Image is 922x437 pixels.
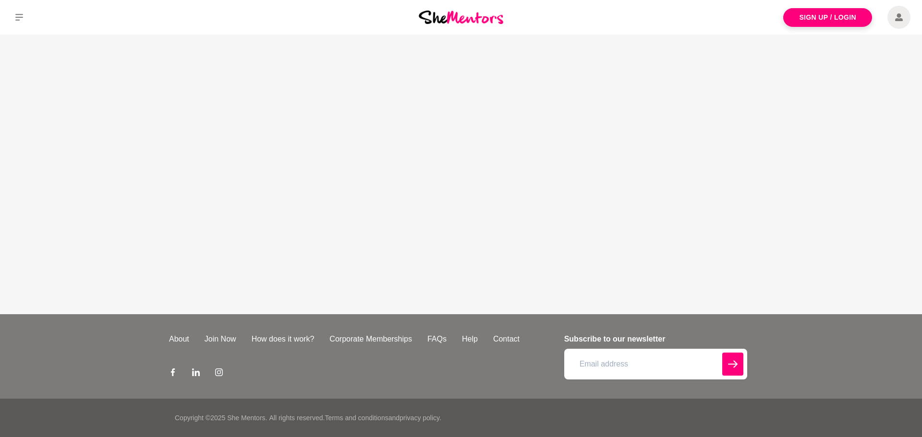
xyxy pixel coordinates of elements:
a: Facebook [169,368,177,379]
a: privacy policy [400,414,439,422]
a: FAQs [420,333,454,345]
a: About [161,333,197,345]
a: LinkedIn [192,368,200,379]
img: She Mentors Logo [419,11,503,24]
input: Email address [564,349,747,379]
a: Terms and conditions [325,414,388,422]
a: Sign Up / Login [783,8,872,27]
a: Join Now [197,333,244,345]
p: All rights reserved. and . [269,413,441,423]
a: Contact [485,333,527,345]
a: Corporate Memberships [322,333,420,345]
h4: Subscribe to our newsletter [564,333,747,345]
a: How does it work? [244,333,322,345]
a: Help [454,333,485,345]
p: Copyright © 2025 She Mentors . [175,413,267,423]
a: Instagram [215,368,223,379]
